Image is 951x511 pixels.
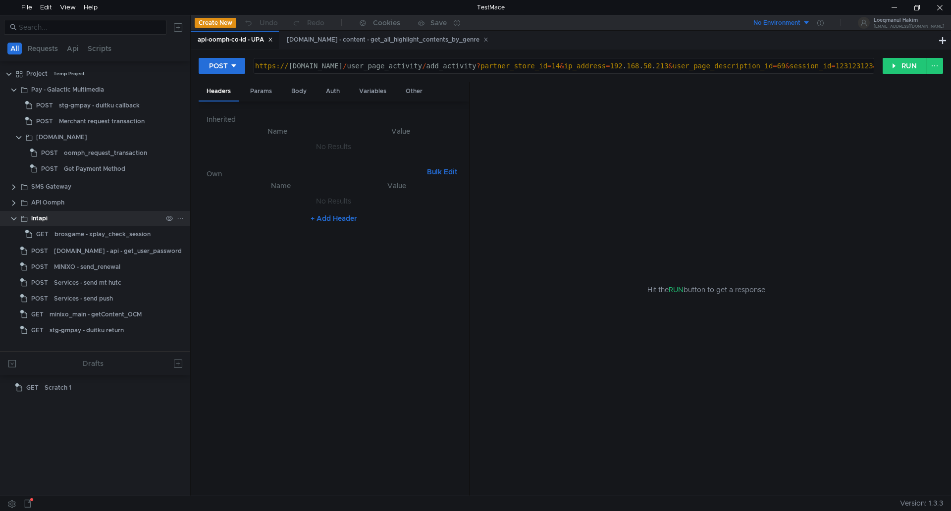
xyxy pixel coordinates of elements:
div: Scratch 1 [45,380,71,395]
th: Name [222,180,340,192]
div: oomph_request_transaction [64,146,147,160]
input: Search... [19,22,160,33]
button: Undo [236,15,285,30]
button: POST [199,58,245,74]
button: No Environment [741,15,810,31]
span: POST [31,244,48,258]
div: Variables [351,82,394,101]
div: No Environment [753,18,800,28]
button: Redo [285,15,331,30]
div: Other [398,82,430,101]
div: [DOMAIN_NAME] - content - get_all_highlight_contents_by_genre [287,35,488,45]
div: Services - send mt hutc [54,275,121,290]
div: Project [26,66,48,81]
div: Body [283,82,315,101]
span: GET [36,227,49,242]
span: GET [31,323,44,338]
h6: Own [207,168,423,180]
th: Value [340,180,453,192]
div: Services - send push [54,291,113,306]
div: brosgame - xplay_check_session [54,227,151,242]
div: stg-gmpay - duitku callback [59,98,140,113]
span: Version: 1.3.3 [900,496,943,511]
div: Params [242,82,280,101]
div: [DOMAIN_NAME] [36,130,87,145]
button: RUN [883,58,927,74]
span: RUN [669,285,684,294]
div: Auth [318,82,348,101]
span: POST [31,291,48,306]
button: Create New [195,18,236,28]
button: Bulk Edit [423,166,461,178]
div: Redo [307,17,324,29]
h6: Inherited [207,113,461,125]
span: POST [36,114,53,129]
div: MINIXO - send_renewal [54,259,120,274]
nz-embed-empty: No Results [316,197,351,205]
span: POST [31,259,48,274]
div: Intapi [31,211,48,226]
button: All [7,43,22,54]
div: POST [209,60,228,71]
div: Save [430,19,447,26]
div: API Oomph [31,195,64,210]
button: Scripts [85,43,114,54]
div: SMS Gateway [31,179,71,194]
div: Drafts [83,358,104,369]
nz-embed-empty: No Results [316,142,351,151]
span: Hit the button to get a response [647,284,765,295]
div: Temp Project [53,66,85,81]
button: Requests [25,43,61,54]
div: minixo_main - getContent_OCM [50,307,142,322]
div: stg-gmpay - duitku return [50,323,124,338]
span: POST [41,146,58,160]
th: Value [340,125,461,137]
span: POST [41,161,58,176]
div: [DOMAIN_NAME] - api - get_user_password [54,244,182,258]
div: Loeqmanul Hakim [874,18,944,23]
div: api-oomph-co-id - UPA [198,35,273,45]
div: Merchant request transaction [59,114,145,129]
div: Headers [199,82,239,102]
button: + Add Header [307,212,361,224]
span: GET [26,380,39,395]
button: Api [64,43,82,54]
span: GET [31,307,44,322]
th: Name [214,125,340,137]
span: POST [31,275,48,290]
div: Undo [260,17,278,29]
div: Pay - Galactic Multimedia [31,82,104,97]
div: [EMAIL_ADDRESS][DOMAIN_NAME] [874,25,944,28]
span: POST [36,98,53,113]
div: Get Payment Method [64,161,125,176]
div: Cookies [373,17,400,29]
